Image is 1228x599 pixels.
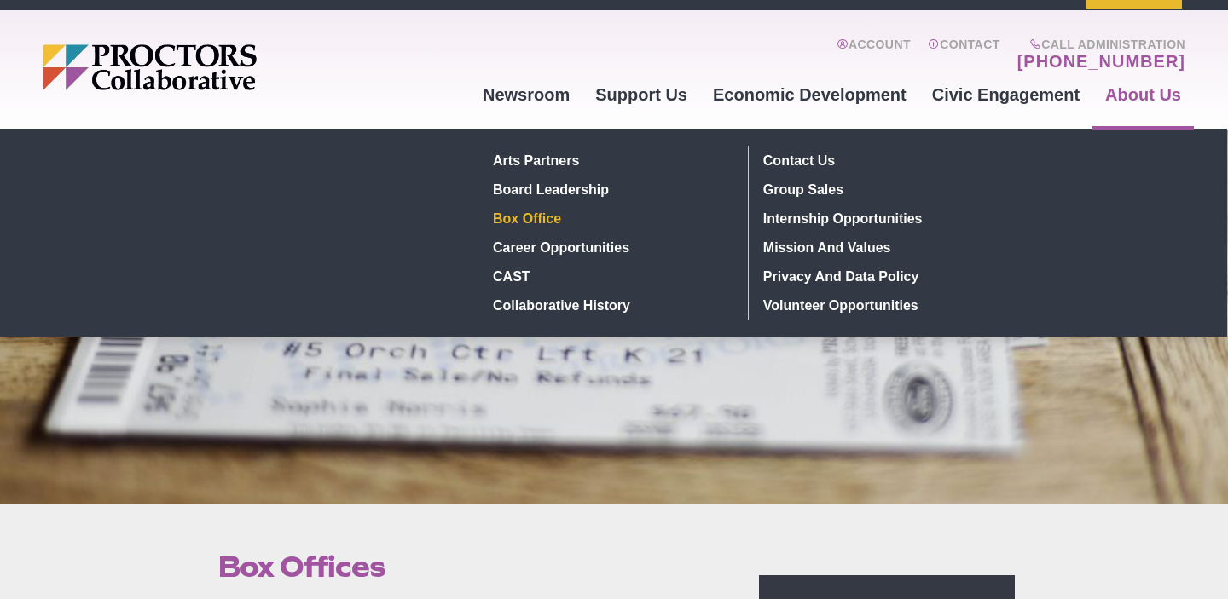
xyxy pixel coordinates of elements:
a: Privacy and Data Policy [756,262,1005,291]
a: Volunteer Opportunities [756,291,1005,320]
h1: Box Offices [218,550,720,583]
a: Box Office [487,204,735,233]
a: Civic Engagement [919,72,1092,118]
a: Collaborative History [487,291,735,320]
a: CAST [487,262,735,291]
a: Support Us [582,72,700,118]
a: Board Leadership [487,175,735,204]
a: Group Sales [756,175,1005,204]
a: Contact Us [756,146,1005,175]
a: About Us [1092,72,1194,118]
a: Internship Opportunities [756,204,1005,233]
a: Account [837,37,911,72]
a: Arts Partners [487,146,735,175]
a: Newsroom [470,72,582,118]
a: Career Opportunities [487,233,735,262]
a: Economic Development [700,72,919,118]
a: Contact [928,37,1000,72]
span: Call Administration [1012,37,1185,51]
a: Mission and Values [756,233,1005,262]
img: Proctors logo [43,44,388,90]
a: [PHONE_NUMBER] [1017,51,1185,72]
